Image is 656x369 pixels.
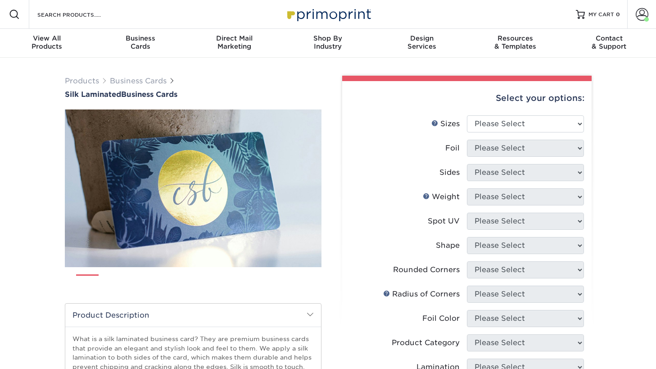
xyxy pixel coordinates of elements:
[349,81,584,115] div: Select your options:
[375,29,469,58] a: DesignServices
[65,90,321,99] h1: Business Cards
[65,90,121,99] span: Silk Laminated
[469,34,562,50] div: & Templates
[281,34,375,42] span: Shop By
[436,240,460,251] div: Shape
[76,271,99,294] img: Business Cards 01
[197,271,219,293] img: Business Cards 05
[187,29,281,58] a: Direct MailMarketing
[94,34,187,50] div: Cards
[445,143,460,154] div: Foil
[281,29,375,58] a: Shop ByIndustry
[383,289,460,300] div: Radius of Corners
[281,34,375,50] div: Industry
[94,29,187,58] a: BusinessCards
[65,90,321,99] a: Silk LaminatedBusiness Cards
[392,337,460,348] div: Product Category
[431,118,460,129] div: Sizes
[393,264,460,275] div: Rounded Corners
[287,271,310,293] img: Business Cards 08
[439,167,460,178] div: Sides
[187,34,281,50] div: Marketing
[187,34,281,42] span: Direct Mail
[65,77,99,85] a: Products
[136,271,159,293] img: Business Cards 03
[65,60,321,317] img: Silk Laminated 01
[562,34,656,42] span: Contact
[428,216,460,227] div: Spot UV
[106,271,129,293] img: Business Cards 02
[375,34,469,50] div: Services
[423,191,460,202] div: Weight
[283,5,373,24] img: Primoprint
[257,271,280,293] img: Business Cards 07
[36,9,124,20] input: SEARCH PRODUCTS.....
[375,34,469,42] span: Design
[469,29,562,58] a: Resources& Templates
[616,11,620,18] span: 0
[227,271,249,293] img: Business Cards 06
[110,77,167,85] a: Business Cards
[469,34,562,42] span: Resources
[588,11,614,18] span: MY CART
[562,34,656,50] div: & Support
[94,34,187,42] span: Business
[562,29,656,58] a: Contact& Support
[167,271,189,293] img: Business Cards 04
[422,313,460,324] div: Foil Color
